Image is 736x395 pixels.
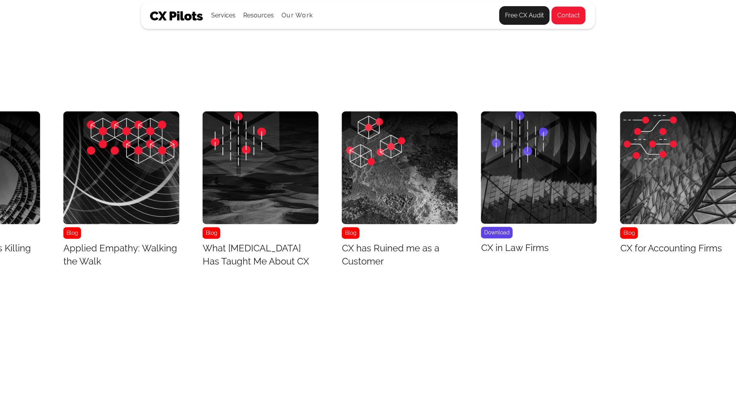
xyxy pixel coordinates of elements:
a: BlogWhat [MEDICAL_DATA] Has Taught Me About CX [203,112,319,271]
a: DownloadCX in Law Firms [481,112,597,258]
div: Download [481,227,513,239]
a: BlogApplied Empathy: Walking the Walk [63,112,179,271]
div: 23 / 43 [63,112,179,271]
h3: Applied Empathy: Walking the Walk [63,242,179,268]
div: Blog [63,227,81,239]
div: 25 / 43 [342,112,458,271]
div: Blog [342,227,360,239]
h3: What [MEDICAL_DATA] Has Taught Me About CX [203,242,319,268]
div: Resources [243,2,274,29]
div: 24 / 43 [203,112,319,271]
div: Services [211,10,236,21]
div: Blog [203,227,220,239]
h3: CX has Ruined me as a Customer [342,242,458,268]
div: Services [211,2,236,29]
a: BlogCX has Ruined me as a Customer [342,112,458,271]
div: 26 / 43 [481,112,597,258]
h3: CX for Accounting Firms [620,242,722,255]
h3: CX in Law Firms [481,242,549,255]
a: Contact [551,6,586,25]
div: Blog [620,227,638,239]
a: Our Work [282,12,313,19]
a: Free CX Audit [499,6,550,25]
div: Resources [243,10,274,21]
